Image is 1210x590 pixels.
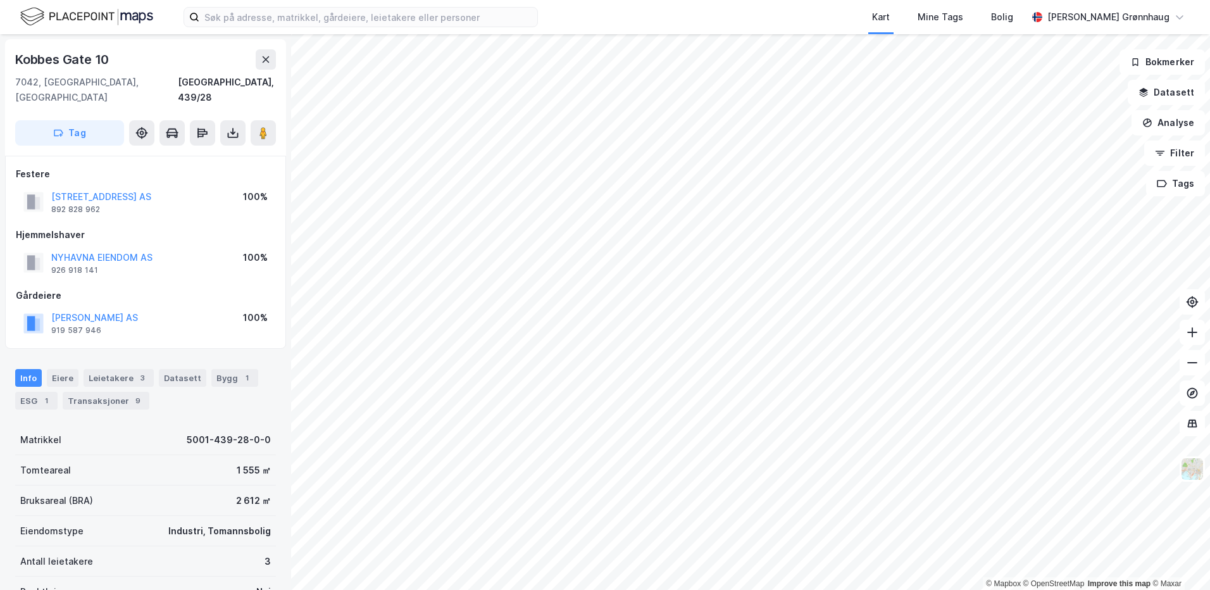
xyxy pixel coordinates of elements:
[243,250,268,265] div: 100%
[918,9,963,25] div: Mine Tags
[20,432,61,448] div: Matrikkel
[51,265,98,275] div: 926 918 141
[1147,529,1210,590] div: Kontrollprogram for chat
[47,369,78,387] div: Eiere
[136,372,149,384] div: 3
[15,369,42,387] div: Info
[159,369,206,387] div: Datasett
[20,6,153,28] img: logo.f888ab2527a4732fd821a326f86c7f29.svg
[199,8,537,27] input: Søk på adresse, matrikkel, gårdeiere, leietakere eller personer
[132,394,144,407] div: 9
[40,394,53,407] div: 1
[187,432,271,448] div: 5001-439-28-0-0
[1023,579,1085,588] a: OpenStreetMap
[20,463,71,478] div: Tomteareal
[15,392,58,410] div: ESG
[16,166,275,182] div: Festere
[16,227,275,242] div: Hjemmelshaver
[51,204,100,215] div: 892 828 962
[20,524,84,539] div: Eiendomstype
[991,9,1013,25] div: Bolig
[51,325,101,336] div: 919 587 946
[15,75,178,105] div: 7042, [GEOGRAPHIC_DATA], [GEOGRAPHIC_DATA]
[1144,141,1205,166] button: Filter
[1128,80,1205,105] button: Datasett
[16,288,275,303] div: Gårdeiere
[1120,49,1205,75] button: Bokmerker
[1147,529,1210,590] iframe: Chat Widget
[211,369,258,387] div: Bygg
[1132,110,1205,135] button: Analyse
[243,189,268,204] div: 100%
[236,493,271,508] div: 2 612 ㎡
[84,369,154,387] div: Leietakere
[1047,9,1169,25] div: [PERSON_NAME] Grønnhaug
[265,554,271,569] div: 3
[168,524,271,539] div: Industri, Tomannsbolig
[20,554,93,569] div: Antall leietakere
[240,372,253,384] div: 1
[1088,579,1151,588] a: Improve this map
[986,579,1021,588] a: Mapbox
[1146,171,1205,196] button: Tags
[1180,457,1204,481] img: Z
[20,493,93,508] div: Bruksareal (BRA)
[63,392,149,410] div: Transaksjoner
[15,120,124,146] button: Tag
[178,75,276,105] div: [GEOGRAPHIC_DATA], 439/28
[872,9,890,25] div: Kart
[243,310,268,325] div: 100%
[237,463,271,478] div: 1 555 ㎡
[15,49,111,70] div: Kobbes Gate 10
